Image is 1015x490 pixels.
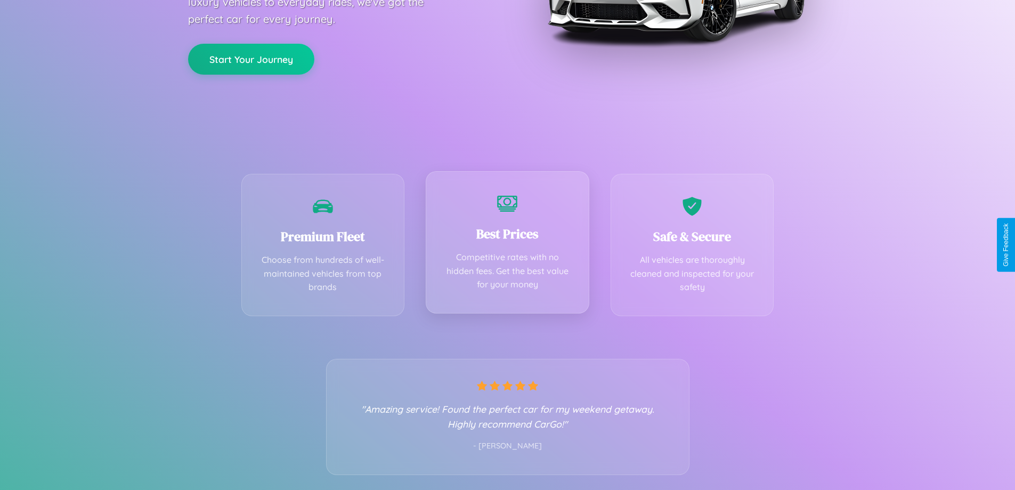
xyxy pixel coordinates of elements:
h3: Premium Fleet [258,228,388,245]
div: Give Feedback [1002,223,1010,267]
p: Competitive rates with no hidden fees. Get the best value for your money [442,251,573,292]
h3: Best Prices [442,225,573,243]
button: Start Your Journey [188,44,314,75]
h3: Safe & Secure [627,228,758,245]
p: - [PERSON_NAME] [348,439,668,453]
p: "Amazing service! Found the perfect car for my weekend getaway. Highly recommend CarGo!" [348,401,668,431]
p: All vehicles are thoroughly cleaned and inspected for your safety [627,253,758,294]
p: Choose from hundreds of well-maintained vehicles from top brands [258,253,388,294]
